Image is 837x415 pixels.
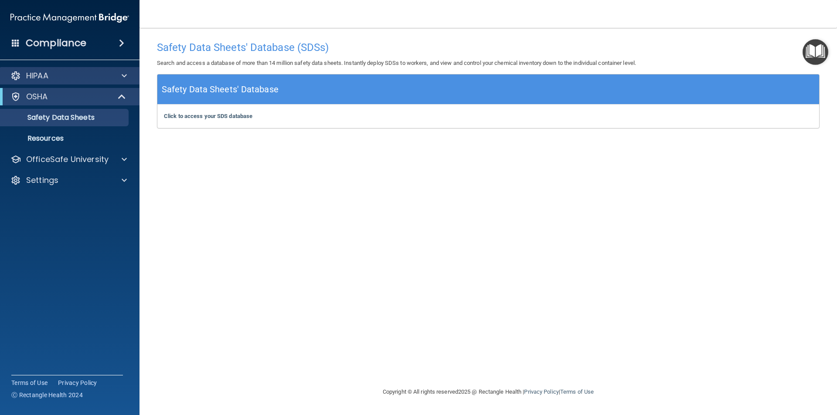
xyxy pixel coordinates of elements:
[157,42,820,53] h4: Safety Data Sheets' Database (SDSs)
[58,378,97,387] a: Privacy Policy
[26,175,58,186] p: Settings
[26,71,48,81] p: HIPAA
[26,91,48,102] p: OSHA
[10,154,127,165] a: OfficeSafe University
[803,39,828,65] button: Open Resource Center
[524,388,558,395] a: Privacy Policy
[11,378,48,387] a: Terms of Use
[162,82,279,97] h5: Safety Data Sheets' Database
[6,113,125,122] p: Safety Data Sheets
[10,71,127,81] a: HIPAA
[26,154,109,165] p: OfficeSafe University
[157,58,820,68] p: Search and access a database of more than 14 million safety data sheets. Instantly deploy SDSs to...
[10,175,127,186] a: Settings
[26,37,86,49] h4: Compliance
[10,9,129,27] img: PMB logo
[164,113,252,119] a: Click to access your SDS database
[560,388,594,395] a: Terms of Use
[329,378,647,406] div: Copyright © All rights reserved 2025 @ Rectangle Health | |
[10,91,126,102] a: OSHA
[11,391,83,399] span: Ⓒ Rectangle Health 2024
[6,134,125,143] p: Resources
